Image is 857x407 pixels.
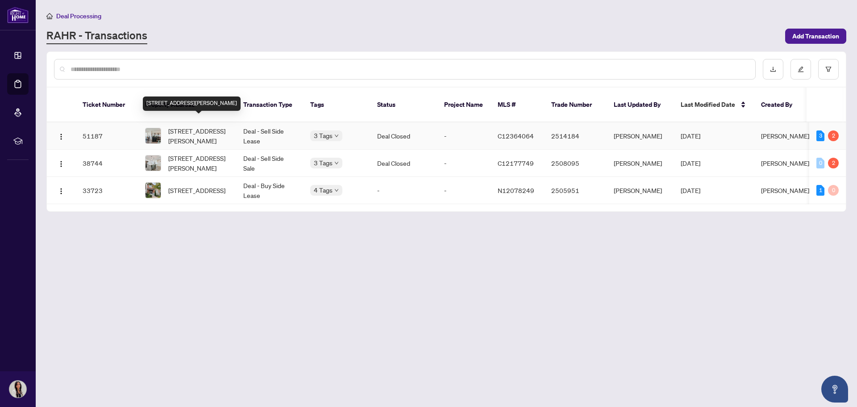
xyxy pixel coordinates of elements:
th: Project Name [437,88,491,122]
td: 2514184 [544,122,607,150]
th: Tags [303,88,370,122]
td: - [437,177,491,204]
button: edit [790,59,811,80]
th: Last Modified Date [674,88,754,122]
button: Add Transaction [785,29,846,44]
th: Last Updated By [607,88,674,122]
span: [PERSON_NAME] [761,186,809,194]
td: - [370,177,437,204]
span: filter [825,66,832,72]
img: Logo [58,160,65,168]
span: [PERSON_NAME] [761,159,809,167]
th: Created By [754,88,807,122]
td: Deal - Sell Side Sale [236,150,303,177]
span: [STREET_ADDRESS][PERSON_NAME] [168,153,229,173]
span: Add Transaction [792,29,839,43]
span: 4 Tags [314,185,333,195]
div: 2 [828,130,839,141]
img: logo [7,7,29,23]
span: down [334,188,339,193]
span: download [770,66,776,72]
td: [PERSON_NAME] [607,150,674,177]
span: 3 Tags [314,130,333,141]
td: 33723 [75,177,138,204]
span: edit [798,66,804,72]
span: 3 Tags [314,158,333,168]
span: [DATE] [681,132,700,140]
td: 2508095 [544,150,607,177]
span: home [46,13,53,19]
span: down [334,161,339,165]
td: 38744 [75,150,138,177]
span: [STREET_ADDRESS] [168,185,225,195]
td: [PERSON_NAME] [607,122,674,150]
span: [PERSON_NAME] [761,132,809,140]
div: 2 [828,158,839,168]
div: 1 [816,185,824,196]
span: C12177749 [498,159,534,167]
td: Deal - Buy Side Lease [236,177,303,204]
a: RAHR - Transactions [46,28,147,44]
img: Logo [58,133,65,140]
th: Ticket Number [75,88,138,122]
td: - [437,150,491,177]
th: Transaction Type [236,88,303,122]
td: - [437,122,491,150]
div: 0 [816,158,824,168]
img: thumbnail-img [146,155,161,171]
div: [STREET_ADDRESS][PERSON_NAME] [143,97,241,111]
img: Profile Icon [9,381,26,398]
span: C12364064 [498,132,534,140]
img: Logo [58,188,65,195]
button: Logo [54,156,68,170]
button: Open asap [821,376,848,403]
td: Deal - Sell Side Lease [236,122,303,150]
td: Deal Closed [370,122,437,150]
td: 2505951 [544,177,607,204]
td: 51187 [75,122,138,150]
span: [DATE] [681,159,700,167]
th: Status [370,88,437,122]
span: Deal Processing [56,12,101,20]
th: MLS # [491,88,544,122]
td: Deal Closed [370,150,437,177]
span: [DATE] [681,186,700,194]
button: Logo [54,129,68,143]
button: filter [818,59,839,80]
div: 3 [816,130,824,141]
button: download [763,59,783,80]
span: down [334,134,339,138]
span: Last Modified Date [681,100,735,109]
th: Trade Number [544,88,607,122]
span: N12078249 [498,186,534,194]
span: [STREET_ADDRESS][PERSON_NAME] [168,126,229,146]
td: [PERSON_NAME] [607,177,674,204]
button: Logo [54,183,68,197]
img: thumbnail-img [146,183,161,198]
th: Property Address [138,88,236,122]
div: 0 [828,185,839,196]
img: thumbnail-img [146,128,161,143]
